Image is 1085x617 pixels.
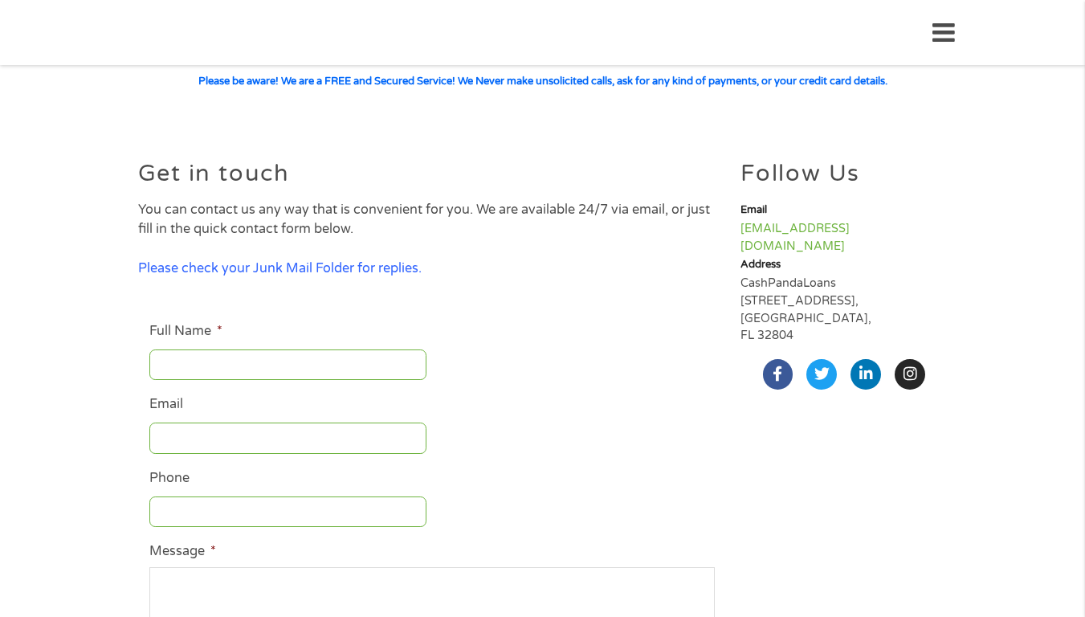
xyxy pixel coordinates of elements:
[740,162,947,186] h2: Follow Us
[740,258,947,272] h6: Address
[138,162,727,186] h2: Get in touch
[138,260,422,276] span: Please check your Junk Mail Folder for replies.
[149,470,190,487] label: Phone
[138,200,727,239] p: You can contact us any way that is convenient for you. We are available 24/7 via email, or just f...
[149,543,216,560] label: Message
[11,76,1075,87] h6: Please be aware! We are a FREE and Secured Service! We Never make unsolicited calls, ask for any ...
[149,396,183,413] label: Email
[740,275,947,344] p: CashPandaLoans [STREET_ADDRESS], [GEOGRAPHIC_DATA], FL 32804
[740,203,947,217] h6: Email
[740,222,850,253] a: [EMAIL_ADDRESS][DOMAIN_NAME]
[149,323,222,340] label: Full Name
